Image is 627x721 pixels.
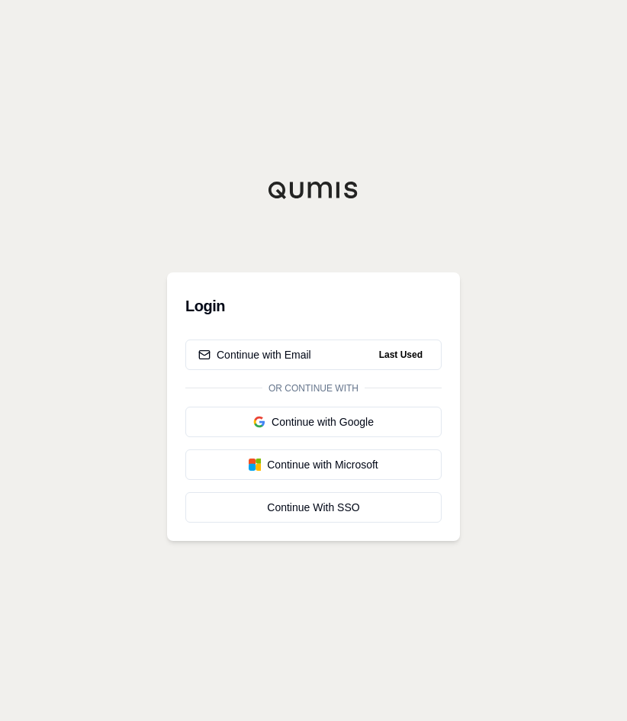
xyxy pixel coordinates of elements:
[198,414,429,430] div: Continue with Google
[198,347,311,362] div: Continue with Email
[198,500,429,515] div: Continue With SSO
[268,181,359,199] img: Qumis
[185,492,442,523] a: Continue With SSO
[185,407,442,437] button: Continue with Google
[185,449,442,480] button: Continue with Microsoft
[373,346,429,364] span: Last Used
[185,291,442,321] h3: Login
[198,457,429,472] div: Continue with Microsoft
[185,340,442,370] button: Continue with EmailLast Used
[262,382,365,394] span: Or continue with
